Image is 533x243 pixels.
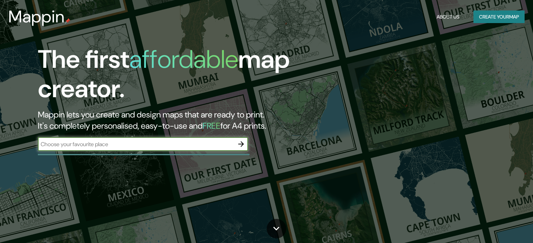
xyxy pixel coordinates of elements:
h5: FREE [203,120,220,131]
h1: The first map creator. [38,45,305,109]
h1: affordable [129,43,238,76]
input: Choose your favourite place [38,140,234,148]
img: mappin-pin [65,18,70,24]
button: About Us [434,10,462,23]
h3: Mappin [8,7,65,27]
button: Create yourmap [473,10,525,23]
iframe: Help widget launcher [471,216,525,235]
h2: Mappin lets you create and design maps that are ready to print. It's completely personalised, eas... [38,109,305,131]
